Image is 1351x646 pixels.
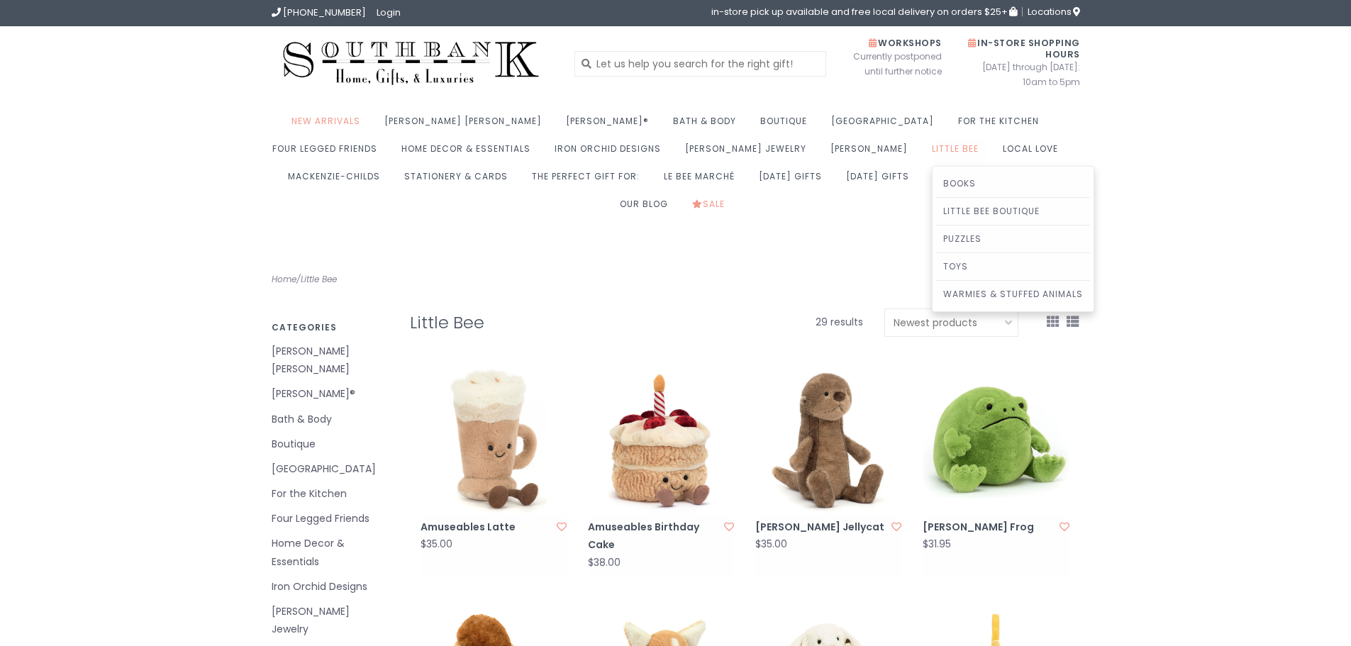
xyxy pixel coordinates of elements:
[711,7,1017,16] span: in-store pick up available and free local delivery on orders $25+
[1028,5,1080,18] span: Locations
[272,485,389,503] a: For the Kitchen
[261,272,676,287] div: /
[401,139,538,167] a: Home Decor & Essentials
[620,194,675,222] a: Our Blog
[759,167,829,194] a: [DATE] Gifts
[958,111,1046,139] a: For the Kitchen
[566,111,656,139] a: [PERSON_NAME]®
[532,167,647,194] a: The perfect gift for:
[869,37,942,49] span: Workshops
[421,518,552,536] a: Amuseables Latte
[923,369,1069,515] img: Ricky Rain Frog
[685,139,813,167] a: [PERSON_NAME] Jewelry
[932,139,986,167] a: Little Bee
[936,170,1090,197] a: Books
[555,139,668,167] a: Iron Orchid Designs
[936,253,1090,280] a: Toys
[936,225,1090,252] a: Puzzles
[755,539,787,550] div: $35.00
[673,111,743,139] a: Bath & Body
[421,539,452,550] div: $35.00
[588,518,720,554] a: Amuseables Birthday Cake
[272,535,389,570] a: Home Decor & Essentials
[272,411,389,428] a: Bath & Body
[588,369,734,515] img: Amuseables Birthday Cake
[724,520,734,534] a: Add to wishlist
[1060,520,1069,534] a: Add to wishlist
[272,603,389,638] a: [PERSON_NAME] Jewelry
[830,139,915,167] a: [PERSON_NAME]
[272,385,389,403] a: [PERSON_NAME]®
[816,315,863,329] span: 29 results
[574,51,826,77] input: Let us help you search for the right gift!
[664,167,742,194] a: Le Bee Marché
[936,281,1090,308] a: Warmies & Stuffed Animals
[301,273,337,285] a: Little Bee
[891,520,901,534] a: Add to wishlist
[288,167,387,194] a: MacKenzie-Childs
[272,6,366,19] a: [PHONE_NUMBER]
[272,435,389,453] a: Boutique
[936,198,1090,225] a: Little Bee Boutique
[272,578,389,596] a: Iron Orchid Designs
[923,539,951,550] div: $31.95
[272,323,389,332] h3: Categories
[846,167,916,194] a: [DATE] Gifts
[1022,7,1080,16] a: Locations
[557,520,567,534] a: Add to wishlist
[283,6,366,19] span: [PHONE_NUMBER]
[410,313,707,332] h1: Little Bee
[588,557,621,568] div: $38.00
[272,139,384,167] a: Four Legged Friends
[384,111,549,139] a: [PERSON_NAME] [PERSON_NAME]
[760,111,814,139] a: Boutique
[1003,139,1065,167] a: Local Love
[755,518,887,536] a: [PERSON_NAME] Jellycat
[404,167,515,194] a: Stationery & Cards
[692,194,732,222] a: Sale
[272,273,296,285] a: Home
[272,343,389,378] a: [PERSON_NAME] [PERSON_NAME]
[377,6,401,19] a: Login
[272,460,389,478] a: [GEOGRAPHIC_DATA]
[968,37,1080,60] span: In-Store Shopping Hours
[831,111,941,139] a: [GEOGRAPHIC_DATA]
[421,369,567,515] img: Amuseables Latte
[835,49,942,79] span: Currently postponed until further notice
[291,111,367,139] a: New Arrivals
[272,510,389,528] a: Four Legged Friends
[272,37,551,90] img: Southbank Gift Company -- Home, Gifts, and Luxuries
[755,369,901,515] img: Brooke Otter Jellycat
[923,518,1055,536] a: [PERSON_NAME] Frog
[963,60,1080,89] span: [DATE] through [DATE]: 10am to 5pm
